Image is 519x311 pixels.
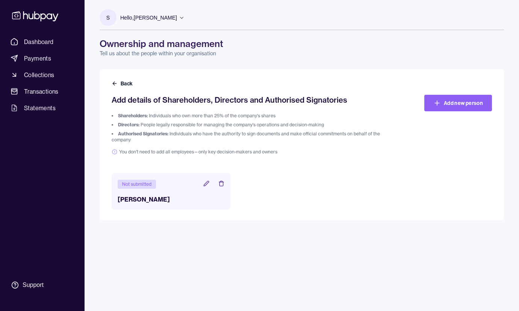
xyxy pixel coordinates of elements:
[24,54,51,63] span: Payments
[424,95,492,111] a: Add new person
[24,37,54,46] span: Dashboard
[8,35,77,49] a: Dashboard
[8,85,77,98] a: Transactions
[23,281,44,289] div: Support
[24,103,56,112] span: Statements
[24,70,54,79] span: Collections
[112,80,134,87] button: Back
[118,195,224,204] h3: [PERSON_NAME]
[8,101,77,115] a: Statements
[118,131,168,137] span: Authorised Signatories:
[118,113,148,118] span: Shareholders:
[8,277,77,293] a: Support
[100,38,504,50] h1: Ownership and management
[112,122,397,128] li: People legally responsible for managing the company's operations and decision-making
[112,113,397,119] li: Individuals who own more than 25% of the company's shares
[112,149,397,155] span: You don't need to add all employees—only key decision-makers and owners
[100,50,504,57] p: Tell us about the people within your organisation
[112,131,397,143] li: Individuals who have the authority to sign documents and make official commitments on behalf of t...
[24,87,59,96] span: Transactions
[8,52,77,65] a: Payments
[118,180,156,189] div: Not submitted
[118,122,139,127] span: Directors:
[120,14,177,22] p: Hello, [PERSON_NAME]
[106,14,110,22] p: S
[112,95,397,105] h2: Add details of Shareholders, Directors and Authorised Signatories
[8,68,77,82] a: Collections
